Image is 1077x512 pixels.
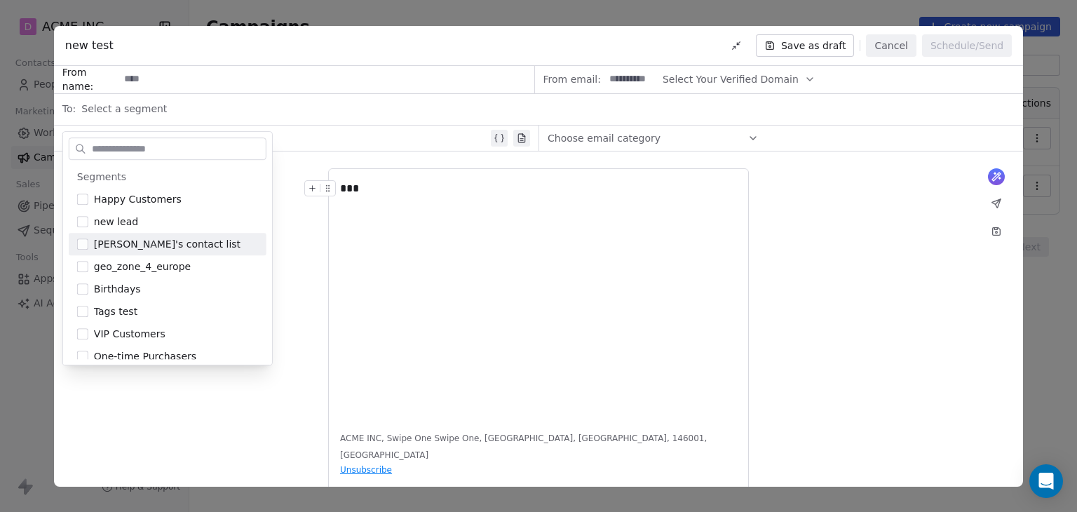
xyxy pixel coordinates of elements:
span: From name: [62,65,118,93]
span: geo_zone_4_europe [94,260,191,274]
button: Schedule/Send [922,34,1012,57]
button: Cancel [866,34,916,57]
span: From email: [543,72,601,86]
span: Happy Customers [94,192,182,206]
span: VIP Customers [94,327,165,341]
span: new test [65,37,114,54]
button: Save as draft [756,34,855,57]
span: Tags test [94,304,137,318]
span: Select Your Verified Domain [663,72,799,87]
span: Choose email category [548,131,661,145]
span: Birthdays [94,282,141,296]
span: Subject: [62,131,102,149]
span: To: [62,102,76,116]
span: Select a segment [81,102,167,116]
span: new lead [94,215,138,229]
span: Segments [77,170,126,184]
span: [PERSON_NAME]'s contact list [94,237,241,251]
span: One-time Purchasers [94,349,196,363]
